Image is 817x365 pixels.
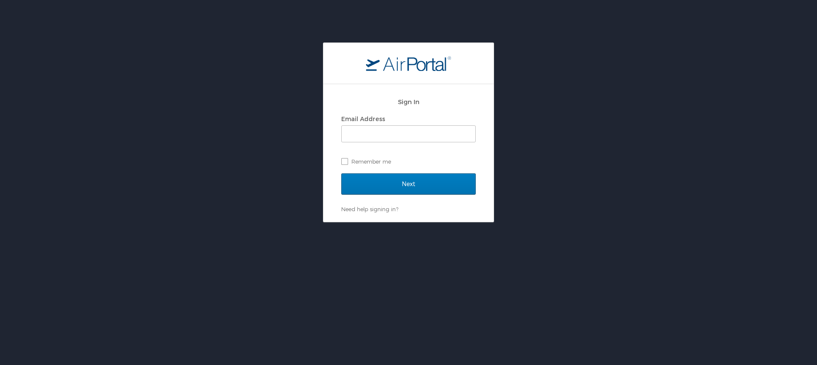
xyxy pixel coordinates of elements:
[366,56,451,71] img: logo
[341,155,476,168] label: Remember me
[341,115,385,122] label: Email Address
[341,206,398,212] a: Need help signing in?
[341,173,476,195] input: Next
[341,97,476,107] h2: Sign In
